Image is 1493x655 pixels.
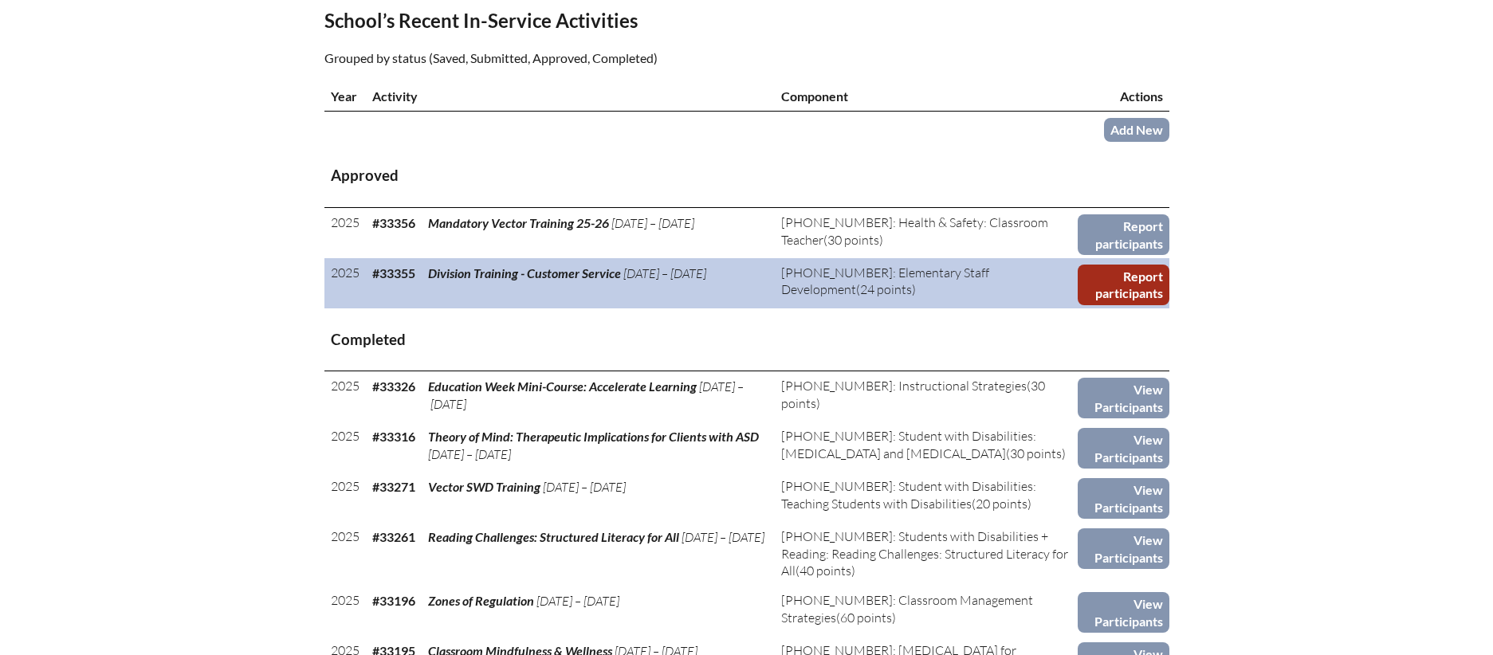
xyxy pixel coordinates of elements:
[331,166,1163,186] h3: Approved
[324,258,366,308] td: 2025
[1078,592,1169,633] a: View Participants
[324,586,366,636] td: 2025
[428,479,540,494] span: Vector SWD Training
[781,378,1027,394] span: [PHONE_NUMBER]: Instructional Strategies
[372,479,415,494] b: #33271
[372,378,415,394] b: #33326
[1078,214,1169,255] a: Report participants
[781,214,1048,247] span: [PHONE_NUMBER]: Health & Safety: Classroom Teacher
[428,265,621,280] span: Division Training - Customer Service
[324,9,886,32] h2: School’s Recent In-Service Activities
[324,48,886,69] p: Grouped by status (Saved, Submitted, Approved, Completed)
[775,422,1078,472] td: (30 points)
[781,478,1036,511] span: [PHONE_NUMBER]: Student with Disabilities: Teaching Students with Disabilities
[324,472,366,522] td: 2025
[428,429,759,444] span: Theory of Mind: Therapeutic Implications for Clients with ASD
[611,215,694,231] span: [DATE] – [DATE]
[428,378,697,394] span: Education Week Mini-Course: Accelerate Learning
[775,81,1078,112] th: Component
[775,522,1078,586] td: (40 points)
[1078,528,1169,569] a: View Participants
[1104,118,1169,141] a: Add New
[775,208,1078,258] td: (30 points)
[372,529,415,544] b: #33261
[623,265,706,281] span: [DATE] – [DATE]
[1078,81,1169,112] th: Actions
[428,446,511,462] span: [DATE] – [DATE]
[775,472,1078,522] td: (20 points)
[781,592,1033,625] span: [PHONE_NUMBER]: Classroom Management Strategies
[324,81,366,112] th: Year
[682,529,764,545] span: [DATE] – [DATE]
[324,208,366,258] td: 2025
[781,265,989,297] span: [PHONE_NUMBER]: Elementary Staff Development
[543,479,626,495] span: [DATE] – [DATE]
[372,429,415,444] b: #33316
[775,371,1078,422] td: (30 points)
[428,529,679,544] span: Reading Challenges: Structured Literacy for All
[428,593,534,608] span: Zones of Regulation
[1078,428,1169,469] a: View Participants
[372,593,415,608] b: #33196
[324,422,366,472] td: 2025
[781,428,1036,461] span: [PHONE_NUMBER]: Student with Disabilities: [MEDICAL_DATA] and [MEDICAL_DATA]
[536,593,619,609] span: [DATE] – [DATE]
[428,215,609,230] span: Mandatory Vector Training 25-26
[372,215,415,230] b: #33356
[428,378,744,411] span: [DATE] – [DATE]
[1078,478,1169,519] a: View Participants
[324,371,366,422] td: 2025
[366,81,776,112] th: Activity
[331,330,1163,350] h3: Completed
[781,528,1068,579] span: [PHONE_NUMBER]: Students with Disabilities + Reading: Reading Challenges: Structured Literacy for...
[1078,378,1169,418] a: View Participants
[775,586,1078,636] td: (60 points)
[1078,265,1169,305] a: Report participants
[372,265,415,280] b: #33355
[775,258,1078,308] td: (24 points)
[324,522,366,586] td: 2025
